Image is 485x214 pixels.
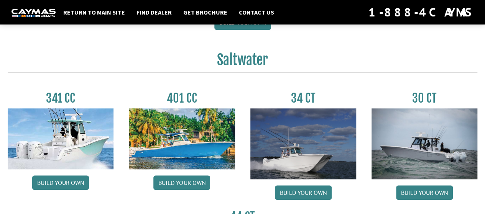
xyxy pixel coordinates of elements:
a: Contact Us [235,7,278,17]
h3: 30 CT [372,91,477,105]
img: 30_CT_photo_shoot_for_caymas_connect.jpg [372,108,477,179]
a: Build your own [32,175,89,190]
a: Get Brochure [179,7,231,17]
img: white-logo-c9c8dbefe5ff5ceceb0f0178aa75bf4bb51f6bca0971e226c86eb53dfe498488.png [12,9,56,17]
img: 341CC-thumbjpg.jpg [8,108,113,169]
img: 401CC_thumb.pg.jpg [129,108,235,169]
a: Build your own [153,175,210,190]
h2: Saltwater [8,51,477,73]
a: Build your own [396,185,453,200]
h3: 341 CC [8,91,113,105]
a: Build your own [275,185,332,200]
img: Caymas_34_CT_pic_1.jpg [250,108,356,179]
div: 1-888-4CAYMAS [368,4,473,21]
a: Find Dealer [133,7,176,17]
a: Return to main site [59,7,129,17]
h3: 34 CT [250,91,356,105]
h3: 401 CC [129,91,235,105]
